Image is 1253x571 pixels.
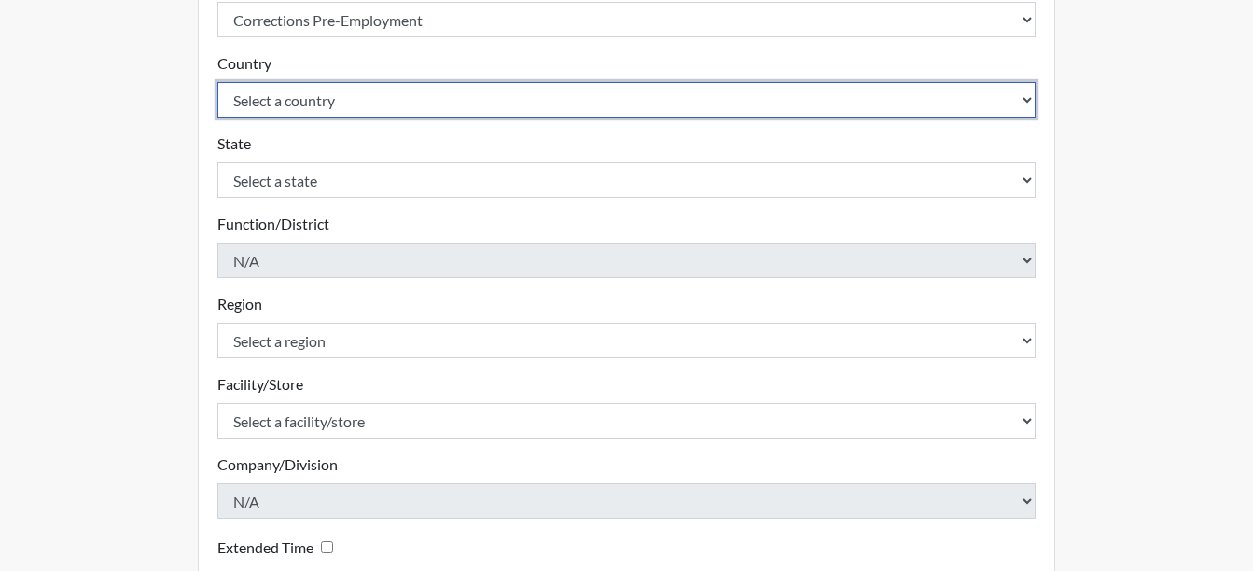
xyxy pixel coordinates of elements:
label: Country [217,52,271,75]
label: Facility/Store [217,373,303,396]
label: State [217,132,251,155]
label: Region [217,293,262,315]
label: Function/District [217,213,329,235]
label: Company/Division [217,453,338,476]
label: Extended Time [217,536,313,559]
div: Checking this box will provide the interviewee with an accomodation of extra time to answer each ... [217,534,341,561]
